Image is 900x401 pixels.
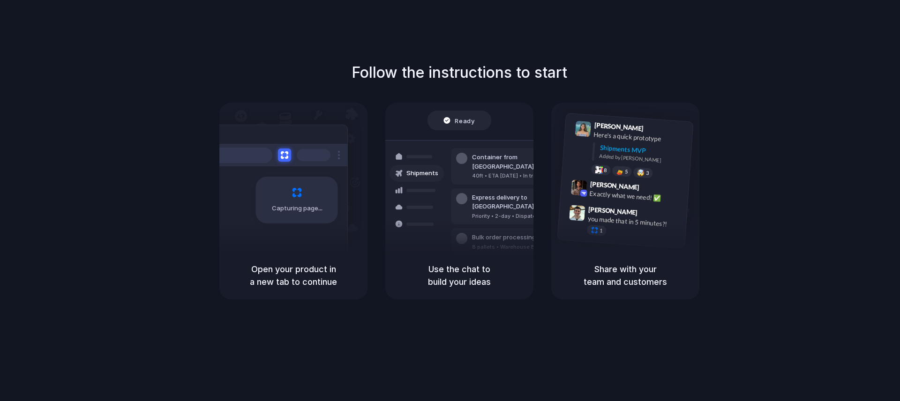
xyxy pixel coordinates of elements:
[642,184,661,195] span: 9:42 AM
[599,152,685,166] div: Added by [PERSON_NAME]
[472,193,573,211] div: Express delivery to [GEOGRAPHIC_DATA]
[472,172,573,180] div: 40ft • ETA [DATE] • In transit
[640,208,660,220] span: 9:47 AM
[604,168,607,173] span: 8
[472,233,559,242] div: Bulk order processing
[594,120,644,134] span: [PERSON_NAME]
[590,179,639,193] span: [PERSON_NAME]
[472,153,573,171] div: Container from [GEOGRAPHIC_DATA]
[231,263,356,288] h5: Open your product in a new tab to continue
[646,125,666,136] span: 9:41 AM
[562,263,688,288] h5: Share with your team and customers
[593,130,687,146] div: Here's a quick prototype
[272,204,324,213] span: Capturing page
[600,143,686,158] div: Shipments MVP
[472,212,573,220] div: Priority • 2-day • Dispatched
[625,169,628,174] span: 5
[589,189,683,205] div: Exactly what we need! ✅
[637,169,645,176] div: 🤯
[397,263,522,288] h5: Use the chat to build your ideas
[472,243,559,251] div: 8 pallets • Warehouse B • Packed
[600,228,603,233] span: 1
[406,169,438,178] span: Shipments
[455,116,475,125] span: Ready
[587,214,681,230] div: you made that in 5 minutes?!
[646,171,649,176] span: 3
[352,61,567,84] h1: Follow the instructions to start
[588,204,638,218] span: [PERSON_NAME]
